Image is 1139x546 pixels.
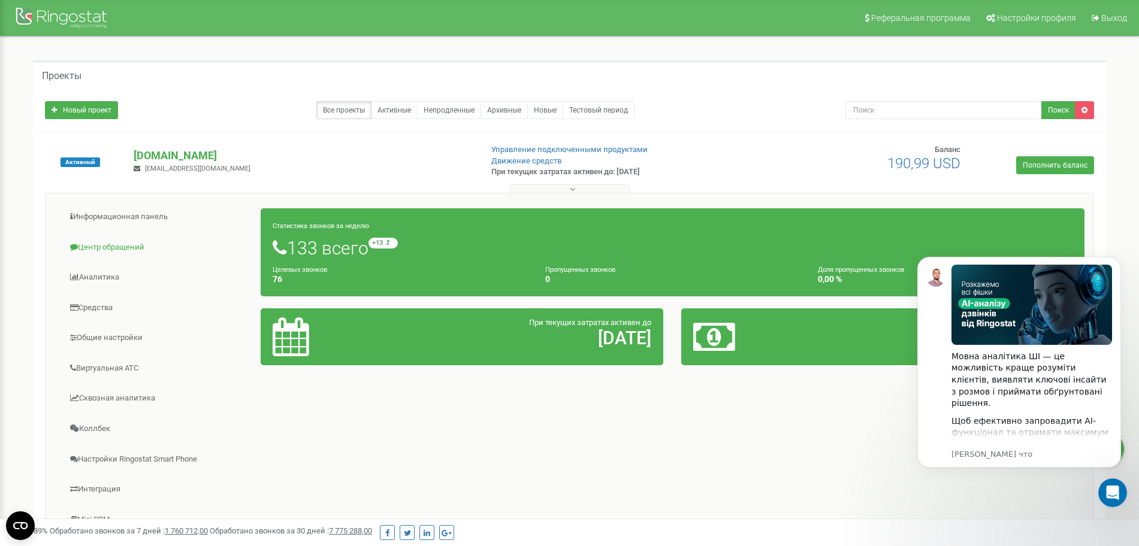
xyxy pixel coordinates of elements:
span: Баланс [935,145,960,154]
a: Архивные [481,101,528,119]
h1: 133 всего [273,238,1072,258]
span: Настройки профиля [997,13,1076,23]
input: Поиск [845,101,1042,119]
h4: 76 [273,275,527,284]
a: Коллбек [55,414,261,444]
span: [EMAIL_ADDRESS][DOMAIN_NAME] [145,165,250,172]
button: Open CMP widget [6,511,35,540]
p: При текущих затратах активен до: [DATE] [491,166,740,178]
small: +13 [368,238,398,248]
h5: Проекты [42,71,81,81]
a: Пополнить баланс [1016,156,1094,174]
a: Управление подключенными продуктами [491,145,648,154]
a: Центр обращений [55,233,261,262]
span: Реферальная программа [871,13,971,23]
h2: [DATE] [405,328,652,348]
a: Новый проект [45,101,118,119]
p: [DOMAIN_NAME] [134,148,472,163]
a: Аналитика [55,263,261,292]
span: Активный [61,157,100,167]
a: Все проекты [316,101,371,119]
small: Пропущенных звонков [545,266,615,274]
span: При текущих затратах активен до [529,318,651,327]
a: Сквозная аналитика [55,384,261,413]
iframe: Intercom live chat [1098,478,1127,507]
a: Информационная панель [55,202,261,232]
h4: 0 [545,275,800,284]
small: Статистика звонков за неделю [273,222,369,230]
a: Тестовый период [563,101,635,119]
span: 190,99 USD [887,155,960,172]
small: Доля пропущенных звонков [818,266,904,274]
a: Непродленные [417,101,481,119]
a: Настройки Ringostat Smart Phone [55,445,261,474]
a: Общие настройки [55,323,261,353]
a: Движение средств [491,156,561,165]
span: Обработано звонков за 7 дней : [50,526,208,535]
iframe: Intercom notifications сообщение [899,239,1139,514]
a: Mini CRM [55,505,261,535]
span: Выход [1101,13,1127,23]
button: Поиск [1041,101,1075,119]
a: Новые [527,101,563,119]
a: Виртуальная АТС [55,354,261,383]
a: Интеграция [55,475,261,504]
u: 1 760 712,00 [165,526,208,535]
h4: 0,00 % [818,275,1072,284]
span: Обработано звонков за 30 дней : [210,526,372,535]
small: Целевых звонков [273,266,327,274]
u: 7 775 288,00 [329,526,372,535]
a: Активные [371,101,418,119]
a: Средства [55,293,261,323]
h2: 190,99 $ [826,328,1072,348]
